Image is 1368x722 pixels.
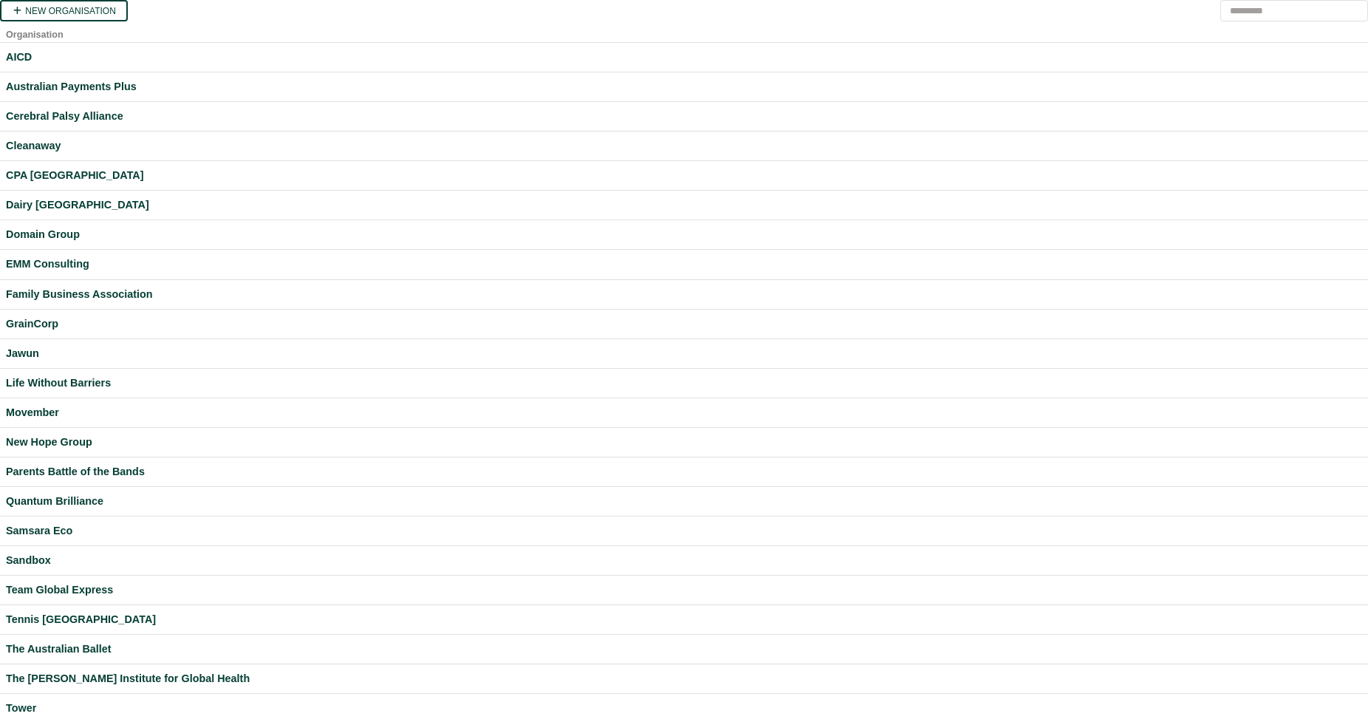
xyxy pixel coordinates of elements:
a: Jawun [6,345,1362,362]
a: Life Without Barriers [6,375,1362,392]
a: EMM Consulting [6,256,1362,273]
a: GrainCorp [6,316,1362,333]
a: Australian Payments Plus [6,78,1362,95]
a: Tower [6,700,1362,717]
a: Domain Group [6,226,1362,243]
a: Sandbox [6,552,1362,569]
a: Tennis [GEOGRAPHIC_DATA] [6,611,1362,628]
a: Dairy [GEOGRAPHIC_DATA] [6,197,1362,214]
a: Samsara Eco [6,522,1362,539]
a: Movember [6,404,1362,421]
a: Parents Battle of the Bands [6,463,1362,480]
a: Cleanaway [6,137,1362,154]
a: Quantum Brilliance [6,493,1362,510]
a: New Hope Group [6,434,1362,451]
a: Cerebral Palsy Alliance [6,108,1362,125]
a: Family Business Association [6,286,1362,303]
a: Team Global Express [6,582,1362,599]
a: The [PERSON_NAME] Institute for Global Health [6,670,1362,687]
a: CPA [GEOGRAPHIC_DATA] [6,167,1362,184]
a: The Australian Ballet [6,641,1362,658]
a: AICD [6,49,1362,66]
